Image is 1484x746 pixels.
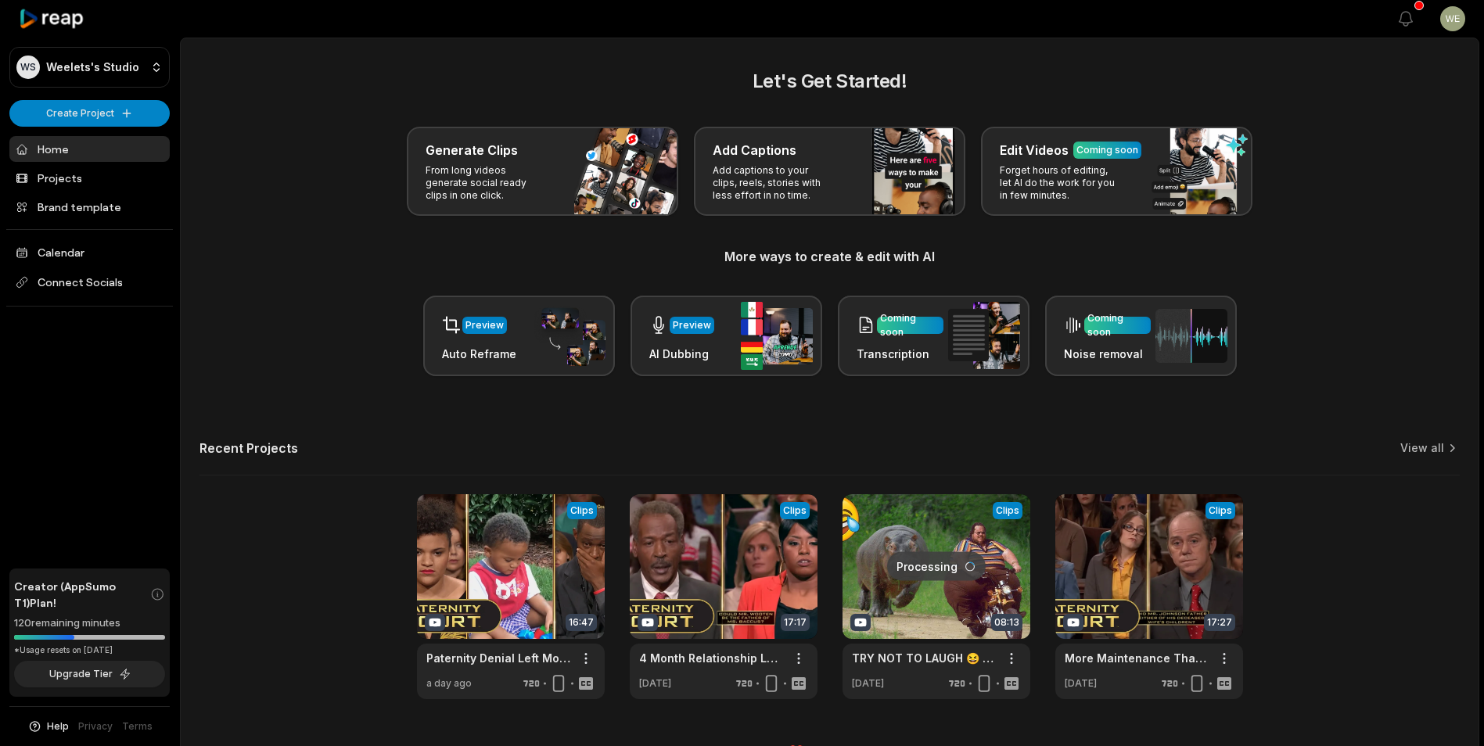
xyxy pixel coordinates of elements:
a: Brand template [9,194,170,220]
h3: Auto Reframe [442,346,516,362]
button: Upgrade Tier [14,661,165,687]
div: Coming soon [1087,311,1148,339]
a: Privacy [78,719,113,733]
a: More Maintenance Than Planned! Repair Man Could Be Child's Dad ( Full Episode) | Paternity Court [1065,650,1209,666]
p: Weelets's Studio [46,60,139,74]
p: Add captions to your clips, reels, stories with less effort in no time. [713,164,834,202]
div: Coming soon [880,311,940,339]
a: TRY NOT TO LAUGH 😆 Best Funny Videos Compilation 😂😁😆 Memes PART 2 [852,650,996,666]
img: auto_reframe.png [534,306,605,367]
div: Preview [465,318,504,332]
img: noise_removal.png [1155,309,1227,363]
div: WS [16,56,40,79]
a: Home [9,136,170,162]
span: Creator (AppSumo T1) Plan! [14,578,150,611]
a: Calendar [9,239,170,265]
button: Create Project [9,100,170,127]
div: *Usage resets on [DATE] [14,644,165,656]
h2: Recent Projects [199,440,298,456]
p: Forget hours of editing, let AI do the work for you in few minutes. [1000,164,1121,202]
h3: Transcription [857,346,943,362]
img: ai_dubbing.png [741,302,813,370]
a: Terms [122,719,153,733]
h3: Add Captions [713,141,796,160]
h3: More ways to create & edit with AI [199,247,1460,266]
h2: Let's Get Started! [199,67,1460,95]
a: Projects [9,165,170,191]
img: transcription.png [948,302,1020,369]
a: 4 Month Relationship Leads To $92,000 In Child Support (Full Episode) | Paternity Court [639,650,783,666]
div: Coming soon [1076,143,1138,157]
a: View all [1400,440,1444,456]
span: Connect Socials [9,268,170,296]
div: Preview [673,318,711,332]
div: 120 remaining minutes [14,615,165,631]
h3: Generate Clips [426,141,518,160]
h3: AI Dubbing [649,346,714,362]
span: Help [47,719,69,733]
button: Help [27,719,69,733]
p: From long videos generate social ready clips in one click. [426,164,547,202]
h3: Noise removal [1064,346,1151,362]
h3: Edit Videos [1000,141,1069,160]
a: Paternity Denial Left Mother and Child Homeless (Full Episode) | Paternity Court [426,650,570,666]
